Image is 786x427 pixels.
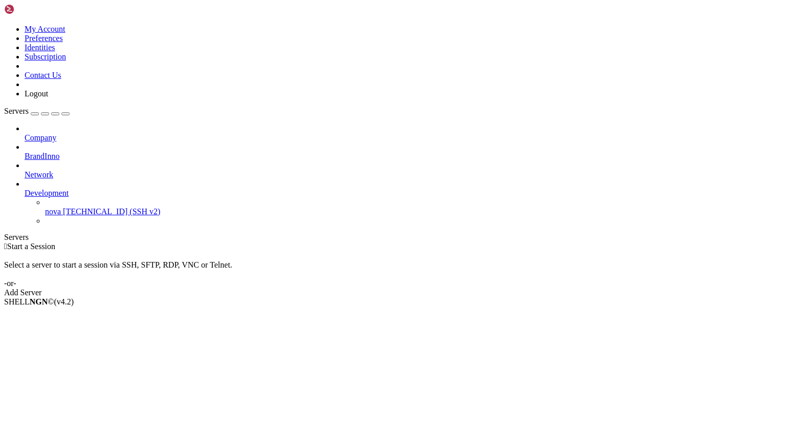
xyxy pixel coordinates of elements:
div: Add Server [4,288,782,297]
a: Preferences [25,34,63,43]
span: 4.2.0 [54,297,74,306]
a: Subscription [25,52,66,61]
span: Servers [4,107,29,115]
a: Contact Us [25,71,61,79]
span: Company [25,133,56,142]
a: Network [25,170,782,179]
a: Development [25,189,782,198]
img: Shellngn [4,4,63,14]
li: BrandInno [25,143,782,161]
a: Logout [25,89,48,98]
span:  [4,242,7,251]
a: My Account [25,25,65,33]
span: nova [45,207,61,216]
b: NGN [30,297,48,306]
a: Identities [25,43,55,52]
span: Network [25,170,53,179]
a: BrandInno [25,152,782,161]
span: [TECHNICAL_ID] (SSH v2) [63,207,160,216]
a: nova [TECHNICAL_ID] (SSH v2) [45,207,782,216]
li: Network [25,161,782,179]
a: Company [25,133,782,143]
li: Company [25,124,782,143]
a: Servers [4,107,70,115]
span: Start a Session [7,242,55,251]
div: Servers [4,233,782,242]
li: nova [TECHNICAL_ID] (SSH v2) [45,198,782,216]
div: Select a server to start a session via SSH, SFTP, RDP, VNC or Telnet. -or- [4,251,782,288]
li: Development [25,179,782,225]
span: Development [25,189,69,197]
span: BrandInno [25,152,59,160]
span: SHELL © [4,297,74,306]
